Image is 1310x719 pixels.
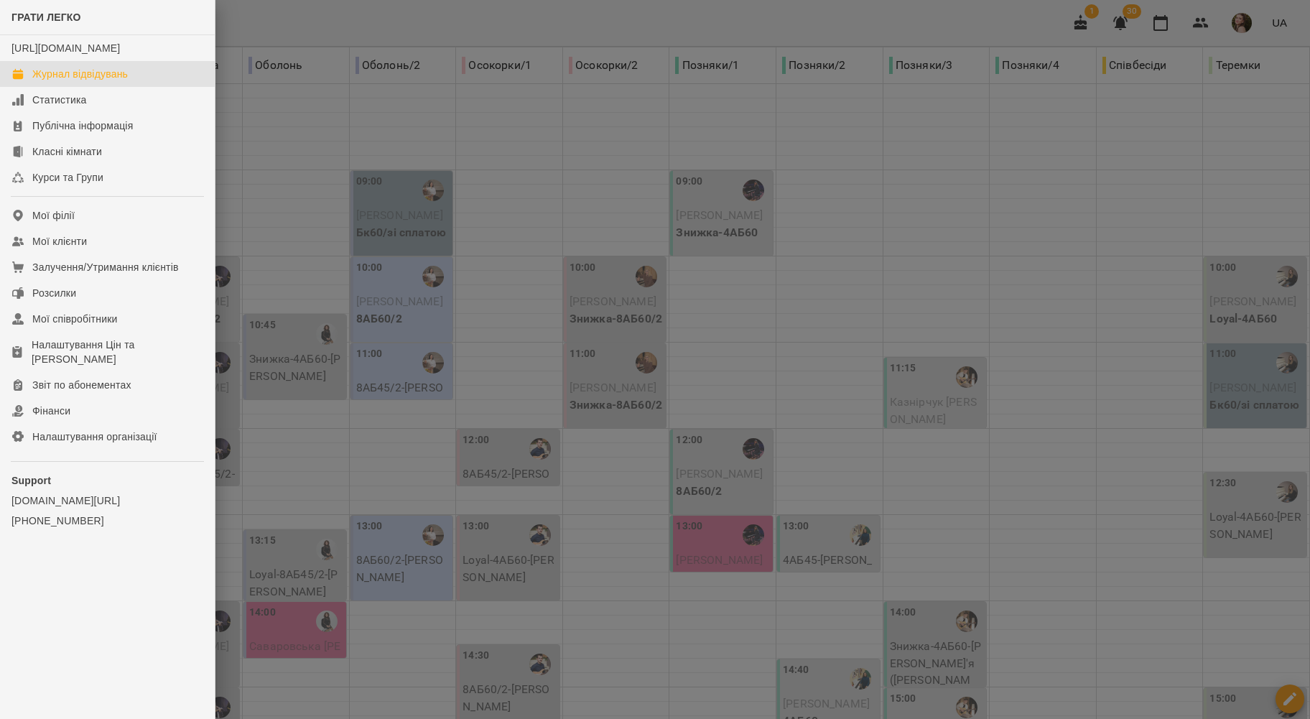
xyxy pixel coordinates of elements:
div: Звіт по абонементах [32,378,131,392]
div: Статистика [32,93,87,107]
div: Журнал відвідувань [32,67,128,81]
a: [URL][DOMAIN_NAME] [11,42,120,54]
div: Курси та Групи [32,170,103,185]
a: [PHONE_NUMBER] [11,514,203,528]
div: Налаштування Цін та [PERSON_NAME] [32,338,203,366]
a: [DOMAIN_NAME][URL] [11,493,203,508]
div: Класні кімнати [32,144,102,159]
span: ГРАТИ ЛЕГКО [11,11,81,23]
div: Мої співробітники [32,312,118,326]
div: Мої філії [32,208,75,223]
div: Публічна інформація [32,119,133,133]
div: Мої клієнти [32,234,87,249]
div: Налаштування організації [32,430,157,444]
div: Розсилки [32,286,76,300]
div: Залучення/Утримання клієнтів [32,260,179,274]
p: Support [11,473,203,488]
div: Фінанси [32,404,70,418]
